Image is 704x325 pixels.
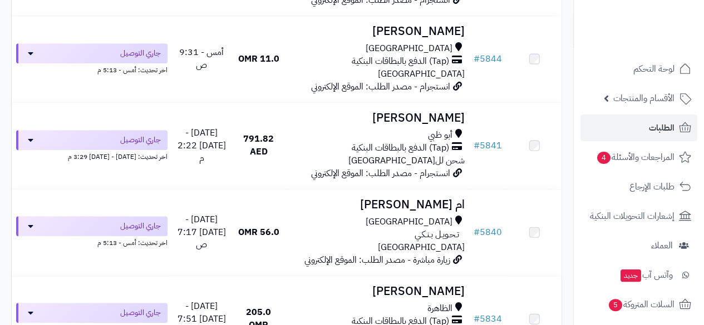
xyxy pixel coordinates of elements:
span: [GEOGRAPHIC_DATA] [378,241,465,254]
h3: [PERSON_NAME] [291,112,465,124]
span: المراجعات والأسئلة [596,149,675,165]
span: 56.0 OMR [238,226,279,239]
span: وآتس آب [619,267,673,283]
span: الأقسام والمنتجات [613,91,675,106]
span: [DATE] - [DATE] 2:22 م [178,126,226,165]
span: الظاهرة [427,302,452,315]
a: #5844 [474,52,502,66]
span: [GEOGRAPHIC_DATA] [378,67,465,81]
span: أبو ظبي [428,129,452,142]
span: السلات المتروكة [608,297,675,312]
h3: [PERSON_NAME] [291,25,465,38]
a: وآتس آبجديد [580,262,697,288]
span: شحن لل[GEOGRAPHIC_DATA] [348,154,465,167]
span: طلبات الإرجاع [629,179,675,194]
span: لوحة التحكم [633,61,675,77]
span: # [474,226,480,239]
a: إشعارات التحويلات البنكية [580,203,697,229]
span: 791.82 AED [243,132,274,158]
span: [GEOGRAPHIC_DATA] [366,216,452,228]
span: جاري التوصيل [120,307,161,318]
span: جاري التوصيل [120,221,161,232]
span: جديد [621,269,641,282]
span: إشعارات التحويلات البنكية [590,208,675,224]
span: تـحـويـل بـنـكـي [415,228,459,241]
span: أمس - 9:31 ص [179,46,224,72]
a: العملاء [580,232,697,259]
span: 5 [609,299,622,311]
h3: ام [PERSON_NAME] [291,198,465,211]
a: #5841 [474,139,502,152]
span: (Tap) الدفع بالبطاقات البنكية [352,142,449,154]
a: المراجعات والأسئلة4 [580,144,697,171]
span: انستجرام - مصدر الطلب: الموقع الإلكتروني [311,80,450,93]
a: السلات المتروكة5 [580,291,697,318]
span: العملاء [651,238,673,253]
span: (Tap) الدفع بالبطاقات البنكية [352,55,449,68]
span: [DATE] - [DATE] 7:17 ص [178,213,226,252]
h3: [PERSON_NAME] [291,285,465,298]
span: 11.0 OMR [238,52,279,66]
a: #5840 [474,226,502,239]
span: جاري التوصيل [120,134,161,146]
a: الطلبات [580,114,697,141]
span: زيارة مباشرة - مصدر الطلب: الموقع الإلكتروني [304,253,450,267]
a: طلبات الإرجاع [580,173,697,200]
div: اخر تحديث: أمس - 5:13 م [16,236,168,248]
span: جاري التوصيل [120,48,161,59]
div: اخر تحديث: أمس - 5:13 م [16,63,168,75]
div: اخر تحديث: [DATE] - [DATE] 3:29 م [16,150,168,162]
span: انستجرام - مصدر الطلب: الموقع الإلكتروني [311,167,450,180]
span: الطلبات [649,120,675,136]
span: [GEOGRAPHIC_DATA] [366,42,452,55]
span: 4 [597,152,611,164]
span: # [474,139,480,152]
a: لوحة التحكم [580,56,697,82]
span: # [474,52,480,66]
